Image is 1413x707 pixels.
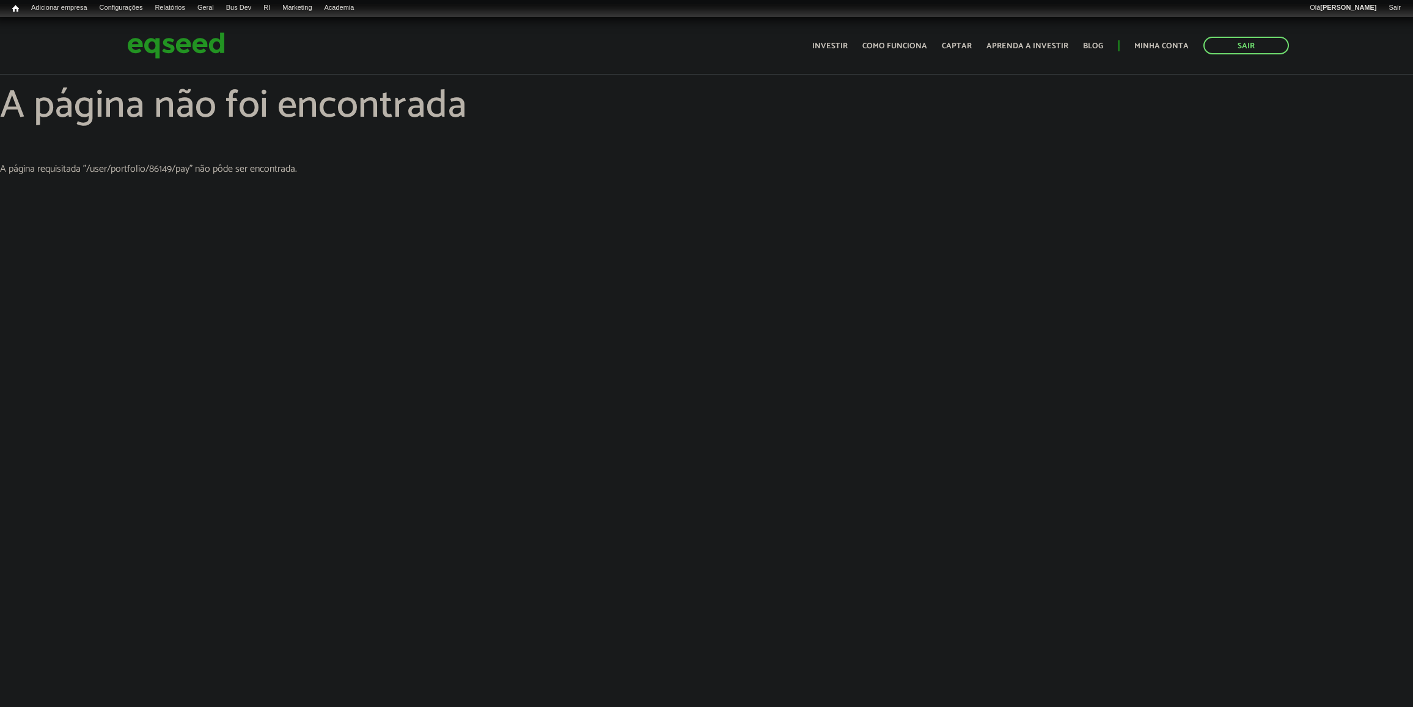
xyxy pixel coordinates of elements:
a: Investir [812,42,848,50]
a: Adicionar empresa [25,3,94,13]
a: Relatórios [149,3,191,13]
span: Início [12,4,19,13]
img: EqSeed [127,29,225,62]
a: Configurações [94,3,149,13]
a: Sair [1382,3,1407,13]
a: Academia [318,3,361,13]
a: Como funciona [862,42,927,50]
a: Marketing [276,3,318,13]
a: Início [6,3,25,15]
a: Captar [942,42,972,50]
a: Olá[PERSON_NAME] [1304,3,1382,13]
a: Bus Dev [220,3,258,13]
a: RI [257,3,276,13]
a: Aprenda a investir [986,42,1068,50]
a: Minha conta [1134,42,1189,50]
a: Geral [191,3,220,13]
strong: [PERSON_NAME] [1320,4,1376,11]
a: Blog [1083,42,1103,50]
a: Sair [1203,37,1289,54]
